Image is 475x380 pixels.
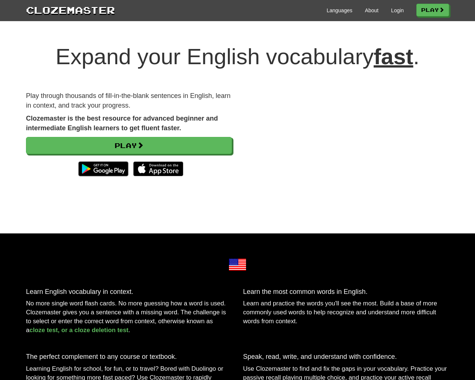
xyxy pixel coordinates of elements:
[26,288,232,296] h3: Learn English vocabulary in context.
[26,115,218,132] strong: Clozemaster is the best resource for advanced beginner and intermediate English learners to get f...
[29,327,128,334] a: cloze test, or a cloze deletion test
[374,44,413,69] u: fast
[26,137,232,154] a: Play
[26,353,232,361] h3: The perfect complement to any course or textbook.
[243,288,449,296] h3: Learn the most common words in English.
[243,299,449,326] p: Learn and practice the words you'll see the most. Build a base of more commonly used words to hel...
[133,161,183,176] img: Download_on_the_App_Store_Badge_US-UK_135x40-25178aeef6eb6b83b96f5f2d004eda3bffbb37122de64afbaef7...
[416,4,449,16] a: Play
[26,91,232,110] p: Play through thousands of fill-in-the-blank sentences in English, learn in context, and track you...
[243,353,449,361] h3: Speak, read, write, and understand with confidence.
[75,158,132,180] img: Get it on Google Play
[327,7,352,14] a: Languages
[26,3,115,17] a: Clozemaster
[365,7,379,14] a: About
[26,299,232,335] p: No more single word flash cards. No more guessing how a word is used. Clozemaster gives you a sen...
[26,45,449,69] h1: Expand your English vocabulary .
[391,7,404,14] a: Login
